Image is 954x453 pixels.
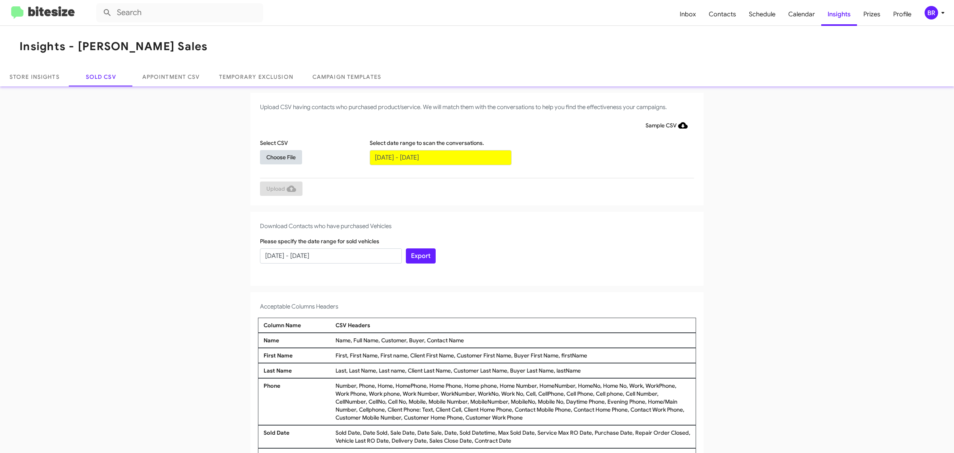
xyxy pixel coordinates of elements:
[370,150,512,165] input: Start Date - End Date
[262,429,334,445] div: Sold Date
[918,6,945,20] button: BR
[334,336,692,344] div: Name, Full Name, Customer, Buyer, Contact Name
[260,221,694,231] h4: Download Contacts who have purchased Vehicles
[925,6,938,20] div: BR
[857,3,887,26] a: Prizes
[646,118,688,133] span: Sample CSV
[303,67,391,86] a: Campaign Templates
[260,182,302,196] button: Upload
[266,150,296,164] span: Choose File
[702,3,743,26] a: Contacts
[69,67,133,86] a: Sold CSV
[334,351,692,359] div: First, First Name, First name, Client First Name, Customer First Name, Buyer First Name, firstName
[133,67,209,86] a: Appointment CSV
[209,67,303,86] a: Temporary Exclusion
[262,382,334,422] div: Phone
[887,3,918,26] a: Profile
[96,3,263,22] input: Search
[260,139,288,147] label: Select CSV
[334,382,692,422] div: Number, Phone, Home, HomePhone, Home Phone, Home phone, Home Number, HomeNumber, HomeNo, Home No,...
[19,40,208,53] h1: Insights - [PERSON_NAME] Sales
[262,336,334,344] div: Name
[260,248,402,264] input: Start Date - End Date
[334,429,692,445] div: Sold Date, Date Sold, Sale Date, Date Sale, Date, Sold Datetime, Max Sold Date, Service Max RO Da...
[262,351,334,359] div: First Name
[260,150,302,164] button: Choose File
[262,321,334,329] div: Column Name
[743,3,782,26] a: Schedule
[260,302,694,311] h4: Acceptable Columns Headers
[406,248,436,264] button: Export
[262,367,334,375] div: Last Name
[260,102,694,112] h4: Upload CSV having contacts who purchased product/service. We will match them with the conversatio...
[782,3,821,26] a: Calendar
[260,237,379,245] label: Please specify the date range for sold vehicles
[821,3,857,26] a: Insights
[370,139,484,147] label: Select date range to scan the conversations.
[639,118,694,133] button: Sample CSV
[334,367,692,375] div: Last, Last Name, Last name, Client Last Name, Customer Last Name, Buyer Last Name, lastName
[334,321,692,329] div: CSV Headers
[266,182,296,196] span: Upload
[673,3,702,26] a: Inbox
